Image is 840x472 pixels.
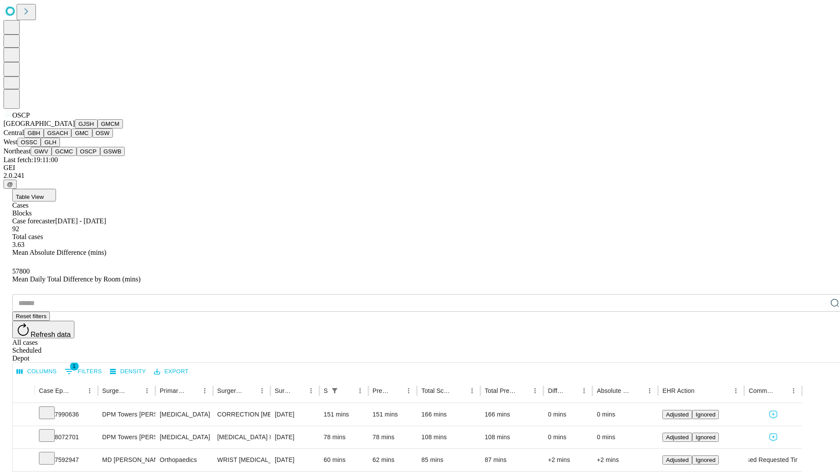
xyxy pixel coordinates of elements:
[108,365,148,378] button: Density
[373,449,413,471] div: 62 mins
[485,403,539,426] div: 166 mins
[12,241,24,248] span: 3.63
[275,403,315,426] div: [DATE]
[12,267,30,275] span: 57800
[696,411,715,418] span: Ignored
[275,426,315,448] div: [DATE]
[787,385,800,397] button: Menu
[12,189,56,201] button: Table View
[324,426,364,448] div: 78 mins
[662,410,692,419] button: Adjusted
[31,331,71,338] span: Refresh data
[578,385,590,397] button: Menu
[275,449,315,471] div: [DATE]
[666,411,689,418] span: Adjusted
[275,387,292,394] div: Surgery Date
[217,403,266,426] div: CORRECTION [MEDICAL_DATA], FIRST [MEDICAL_DATA] AND MEDIAL CUNEIFORM JOINT [MEDICAL_DATA]
[696,434,715,441] span: Ignored
[597,449,654,471] div: +2 mins
[217,387,243,394] div: Surgery Name
[16,194,44,200] span: Table View
[256,385,268,397] button: Menu
[597,387,630,394] div: Absolute Difference
[160,426,208,448] div: [MEDICAL_DATA]
[566,385,578,397] button: Sort
[666,457,689,463] span: Adjusted
[373,403,413,426] div: 151 mins
[39,387,70,394] div: Case Epic Id
[160,449,208,471] div: Orthopaedics
[631,385,644,397] button: Sort
[597,426,654,448] div: 0 mins
[70,362,79,371] span: 1
[485,387,516,394] div: Total Predicted Duration
[63,364,104,378] button: Show filters
[293,385,305,397] button: Sort
[52,147,77,156] button: GCMC
[421,426,476,448] div: 108 mins
[12,111,30,119] span: OSCP
[662,387,694,394] div: EHR Action
[17,453,30,468] button: Expand
[548,403,588,426] div: 0 mins
[17,407,30,423] button: Expand
[84,385,96,397] button: Menu
[517,385,529,397] button: Sort
[12,217,55,225] span: Case forecaster
[3,138,17,146] span: West
[354,385,366,397] button: Menu
[692,433,719,442] button: Ignored
[102,403,151,426] div: DPM Towers [PERSON_NAME] Dpm
[692,455,719,465] button: Ignored
[421,403,476,426] div: 166 mins
[12,321,74,338] button: Refresh data
[44,128,71,138] button: GSACH
[548,426,588,448] div: 0 mins
[17,138,41,147] button: OSSC
[730,385,742,397] button: Menu
[666,434,689,441] span: Adjusted
[305,385,317,397] button: Menu
[100,147,125,156] button: GSWB
[485,449,539,471] div: 87 mins
[662,455,692,465] button: Adjusted
[129,385,141,397] button: Sort
[39,403,94,426] div: 7990636
[71,128,92,138] button: GMC
[529,385,541,397] button: Menu
[749,449,797,471] div: Used Requested Time
[373,426,413,448] div: 78 mins
[695,385,707,397] button: Sort
[548,387,565,394] div: Difference
[342,385,354,397] button: Sort
[141,385,153,397] button: Menu
[16,313,46,319] span: Reset filters
[160,387,185,394] div: Primary Service
[324,449,364,471] div: 60 mins
[3,147,31,155] span: Northeast
[3,120,75,127] span: [GEOGRAPHIC_DATA]
[3,156,58,163] span: Last fetch: 19:11:00
[7,181,13,187] span: @
[775,385,787,397] button: Sort
[421,387,453,394] div: Total Scheduled Duration
[71,385,84,397] button: Sort
[77,147,100,156] button: OSCP
[55,217,106,225] span: [DATE] - [DATE]
[12,233,43,240] span: Total cases
[12,275,140,283] span: Mean Daily Total Difference by Room (mins)
[41,138,59,147] button: GLH
[324,403,364,426] div: 151 mins
[749,387,774,394] div: Comments
[199,385,211,397] button: Menu
[548,449,588,471] div: +2 mins
[186,385,199,397] button: Sort
[39,426,94,448] div: 8072701
[160,403,208,426] div: [MEDICAL_DATA]
[102,449,151,471] div: MD [PERSON_NAME] Iii [PERSON_NAME]
[329,385,341,397] div: 1 active filter
[454,385,466,397] button: Sort
[12,225,19,233] span: 92
[485,426,539,448] div: 108 mins
[324,387,328,394] div: Scheduled In Room Duration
